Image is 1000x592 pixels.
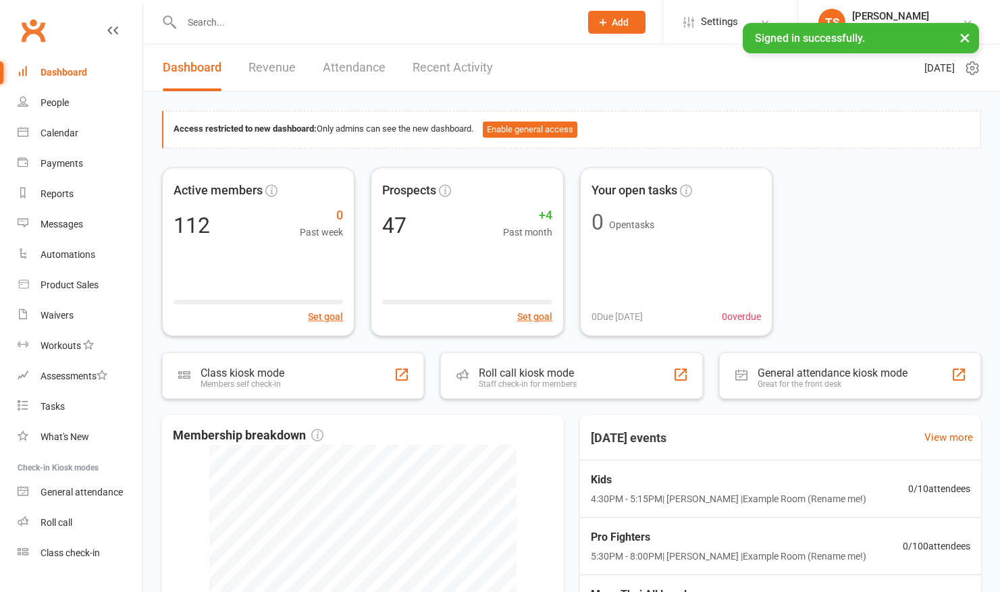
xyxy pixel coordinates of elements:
[503,206,552,225] span: +4
[18,270,142,300] a: Product Sales
[591,181,677,200] span: Your open tasks
[18,240,142,270] a: Automations
[201,379,284,389] div: Members self check-in
[382,215,406,236] div: 47
[41,249,95,260] div: Automations
[591,471,866,489] span: Kids
[201,367,284,379] div: Class kiosk mode
[41,371,107,381] div: Assessments
[18,331,142,361] a: Workouts
[591,309,643,324] span: 0 Due [DATE]
[308,309,343,324] button: Set goal
[479,379,577,389] div: Staff check-in for members
[41,340,81,351] div: Workouts
[18,149,142,179] a: Payments
[609,219,654,230] span: Open tasks
[41,188,74,199] div: Reports
[300,206,343,225] span: 0
[758,367,907,379] div: General attendance kiosk mode
[503,225,552,240] span: Past month
[701,7,738,37] span: Settings
[479,367,577,379] div: Roll call kiosk mode
[174,215,210,236] div: 112
[612,17,629,28] span: Add
[413,45,493,91] a: Recent Activity
[41,517,72,528] div: Roll call
[18,538,142,568] a: Class kiosk mode
[908,481,970,496] span: 0 / 10 attendees
[924,429,973,446] a: View more
[41,431,89,442] div: What's New
[18,508,142,538] a: Roll call
[41,401,65,412] div: Tasks
[178,13,571,32] input: Search...
[382,181,436,200] span: Prospects
[41,67,87,78] div: Dashboard
[852,22,946,34] div: [PERSON_NAME] Gym
[18,300,142,331] a: Waivers
[41,128,78,138] div: Calendar
[18,477,142,508] a: General attendance kiosk mode
[591,491,866,506] span: 4:30PM - 5:15PM | [PERSON_NAME] | Example Room (Rename me!)
[924,60,955,76] span: [DATE]
[41,547,100,558] div: Class check-in
[174,122,970,138] div: Only admins can see the new dashboard.
[591,529,866,546] span: Pro Fighters
[758,379,907,389] div: Great for the front desk
[483,122,577,138] button: Enable general access
[18,88,142,118] a: People
[41,487,123,497] div: General attendance
[174,124,317,134] strong: Access restricted to new dashboard:
[16,14,50,47] a: Clubworx
[591,211,604,233] div: 0
[163,45,221,91] a: Dashboard
[580,426,677,450] h3: [DATE] events
[953,23,977,52] button: ×
[852,10,946,22] div: [PERSON_NAME]
[41,97,69,108] div: People
[174,181,263,200] span: Active members
[517,309,552,324] button: Set goal
[18,422,142,452] a: What's New
[18,361,142,392] a: Assessments
[18,209,142,240] a: Messages
[722,309,761,324] span: 0 overdue
[41,310,74,321] div: Waivers
[18,118,142,149] a: Calendar
[18,57,142,88] a: Dashboard
[248,45,296,91] a: Revenue
[41,219,83,230] div: Messages
[591,549,866,564] span: 5:30PM - 8:00PM | [PERSON_NAME] | Example Room (Rename me!)
[903,539,970,554] span: 0 / 100 attendees
[755,32,865,45] span: Signed in successfully.
[41,279,99,290] div: Product Sales
[173,426,323,446] span: Membership breakdown
[18,179,142,209] a: Reports
[818,9,845,36] div: TS
[323,45,386,91] a: Attendance
[588,11,646,34] button: Add
[300,225,343,240] span: Past week
[18,392,142,422] a: Tasks
[41,158,83,169] div: Payments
